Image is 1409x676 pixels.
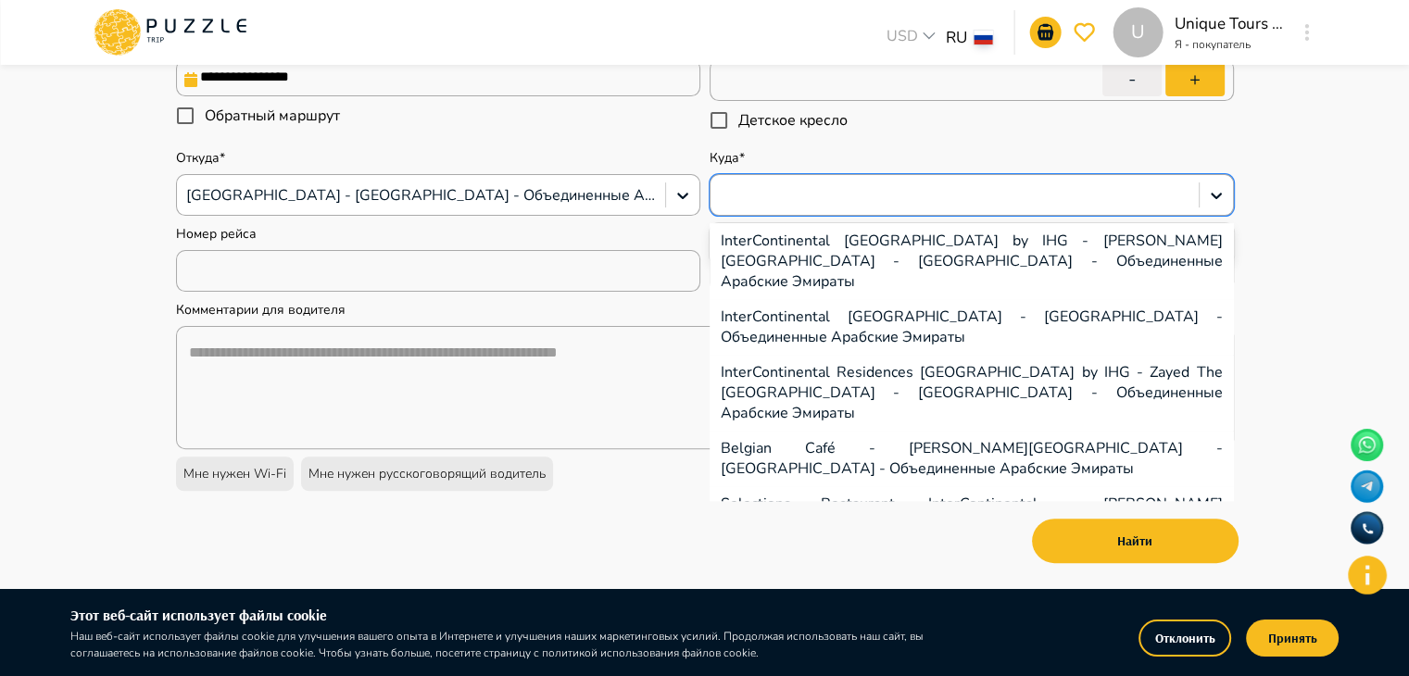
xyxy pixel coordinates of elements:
[1113,7,1164,57] div: U
[176,149,225,167] label: Откуда*
[70,628,958,661] p: Наш веб-сайт использует файлы cookie для улучшения вашего опыта в Интернете и улучшения наших мар...
[1032,519,1239,563] button: Найти
[710,149,745,167] label: Куда*
[308,464,546,483] p: Мне нужен русскоговорящий водитель
[1139,620,1231,657] button: Отклонить
[176,225,257,243] label: Номер рейса
[1175,36,1286,53] p: Я - покупатель
[183,464,286,483] p: Мне нужен Wi-Fi
[1069,17,1101,48] button: go-to-wishlist-submit-button
[1246,620,1339,657] button: Принять
[710,223,1234,299] div: InterContinental [GEOGRAPHIC_DATA] by IHG - [PERSON_NAME][GEOGRAPHIC_DATA] - [GEOGRAPHIC_DATA] - ...
[738,109,848,131] span: Детское кресло
[70,604,958,628] h6: Этот веб-сайт использует файлы cookie
[176,301,346,319] label: Комментарии для водителя
[1102,62,1162,96] button: -
[176,326,1234,449] div: textarea
[710,431,1234,486] div: Belgian Café - [PERSON_NAME][GEOGRAPHIC_DATA] - [GEOGRAPHIC_DATA] - Объединенные Арабские Эмираты
[710,299,1234,355] div: InterContinental [GEOGRAPHIC_DATA] - [GEOGRAPHIC_DATA] - Объединенные Арабские Эмираты
[975,31,993,44] img: lang
[710,486,1234,562] div: Selections Restaurant, InterContinental - [PERSON_NAME][GEOGRAPHIC_DATA] - [GEOGRAPHIC_DATA] - Об...
[710,355,1234,431] div: InterContinental Residences [GEOGRAPHIC_DATA] by IHG - Zayed The [GEOGRAPHIC_DATA] - [GEOGRAPHIC_...
[881,25,946,52] div: USD
[1175,12,1286,36] p: Unique Tours Club
[1165,62,1225,96] button: +
[205,105,340,127] span: Обратный маршрут
[1030,17,1062,48] button: go-to-basket-submit-button
[946,26,967,50] p: RU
